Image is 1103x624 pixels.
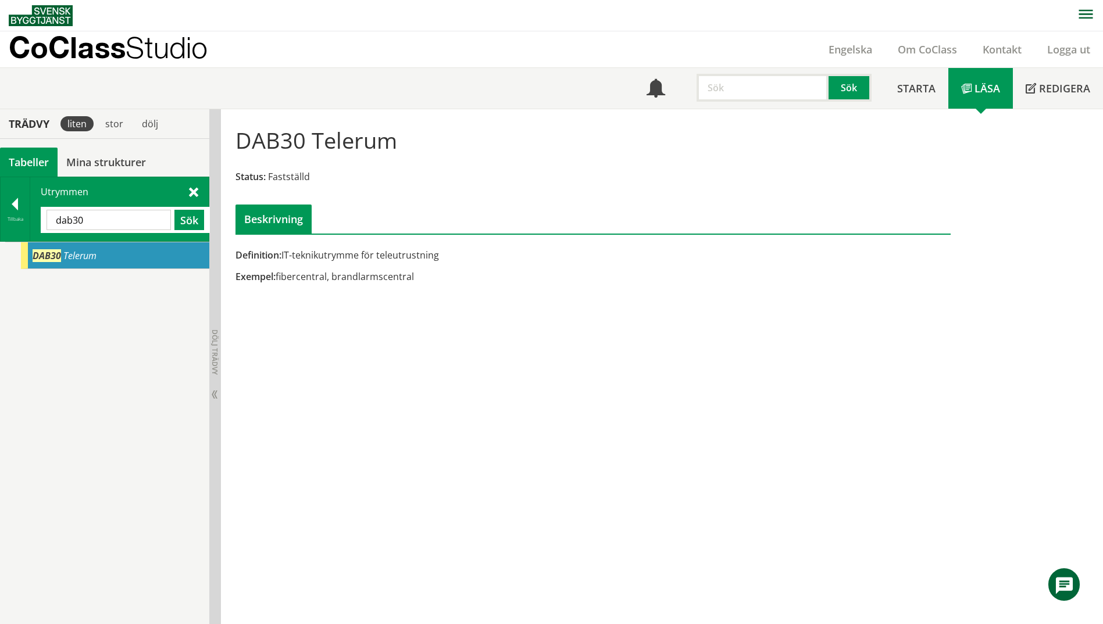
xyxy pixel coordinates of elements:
[948,68,1013,109] a: Läsa
[697,74,829,102] input: Sök
[970,42,1034,56] a: Kontakt
[829,74,872,102] button: Sök
[235,270,276,283] span: Exempel:
[60,116,94,131] div: liten
[135,116,165,131] div: dölj
[126,30,208,64] span: Studio
[1013,68,1103,109] a: Redigera
[1,214,30,224] div: Tillbaka
[2,117,56,130] div: Trädvy
[9,31,233,67] a: CoClassStudio
[98,116,130,131] div: stor
[1039,81,1090,95] span: Redigera
[235,270,414,283] font: fibercentral, brandlarmscentral
[33,249,61,262] span: DAB30
[58,148,155,177] a: Mina strukturer
[9,5,73,26] img: Svensk Byggtjänst
[235,249,281,261] span: Definition:
[21,242,209,269] div: Gå till informationssidan för CoClass Studio
[884,68,948,109] a: Starta
[816,42,885,56] a: Engelska
[235,249,439,261] font: IT-teknikutrymme för teleutrustning
[41,185,88,198] font: Utrymmen
[210,329,220,375] span: Dölj trädvy
[235,127,397,153] h1: DAB30 Telerum
[647,80,665,99] span: Notifikationer
[47,210,171,230] input: Sök
[897,81,936,95] span: Starta
[235,205,312,234] div: Beskrivning
[174,210,204,230] button: Sök
[63,249,97,262] span: Telerum
[9,41,208,54] p: CoClass
[235,170,266,183] span: Status:
[189,185,198,198] span: Stäng sök
[268,170,310,183] span: Fastställd
[1034,42,1103,56] a: Logga ut
[885,42,970,56] a: Om CoClass
[975,81,1000,95] span: Läsa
